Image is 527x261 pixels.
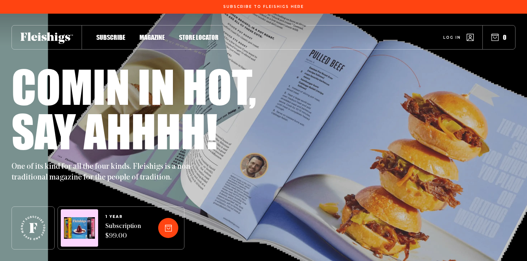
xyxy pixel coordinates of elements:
[443,35,461,40] span: Log in
[12,162,198,183] p: One of its kind for all the four kinds. Fleishigs is a non-traditional magazine for the people of...
[443,34,474,41] a: Log in
[96,32,125,42] a: Subscribe
[179,33,219,41] span: Store locator
[139,32,165,42] a: Magazine
[139,33,165,41] span: Magazine
[96,33,125,41] span: Subscribe
[223,5,304,9] span: Subscribe To Fleishigs Here
[491,33,507,41] button: 0
[105,222,141,241] span: Subscription $99.00
[222,5,305,8] a: Subscribe To Fleishigs Here
[12,64,256,108] h1: Comin in hot,
[179,32,219,42] a: Store locator
[105,215,141,241] a: 1 YEARSubscription $99.00
[12,108,217,153] h1: Say ahhhh!
[64,217,95,239] img: Magazines image
[105,215,141,219] span: 1 YEAR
